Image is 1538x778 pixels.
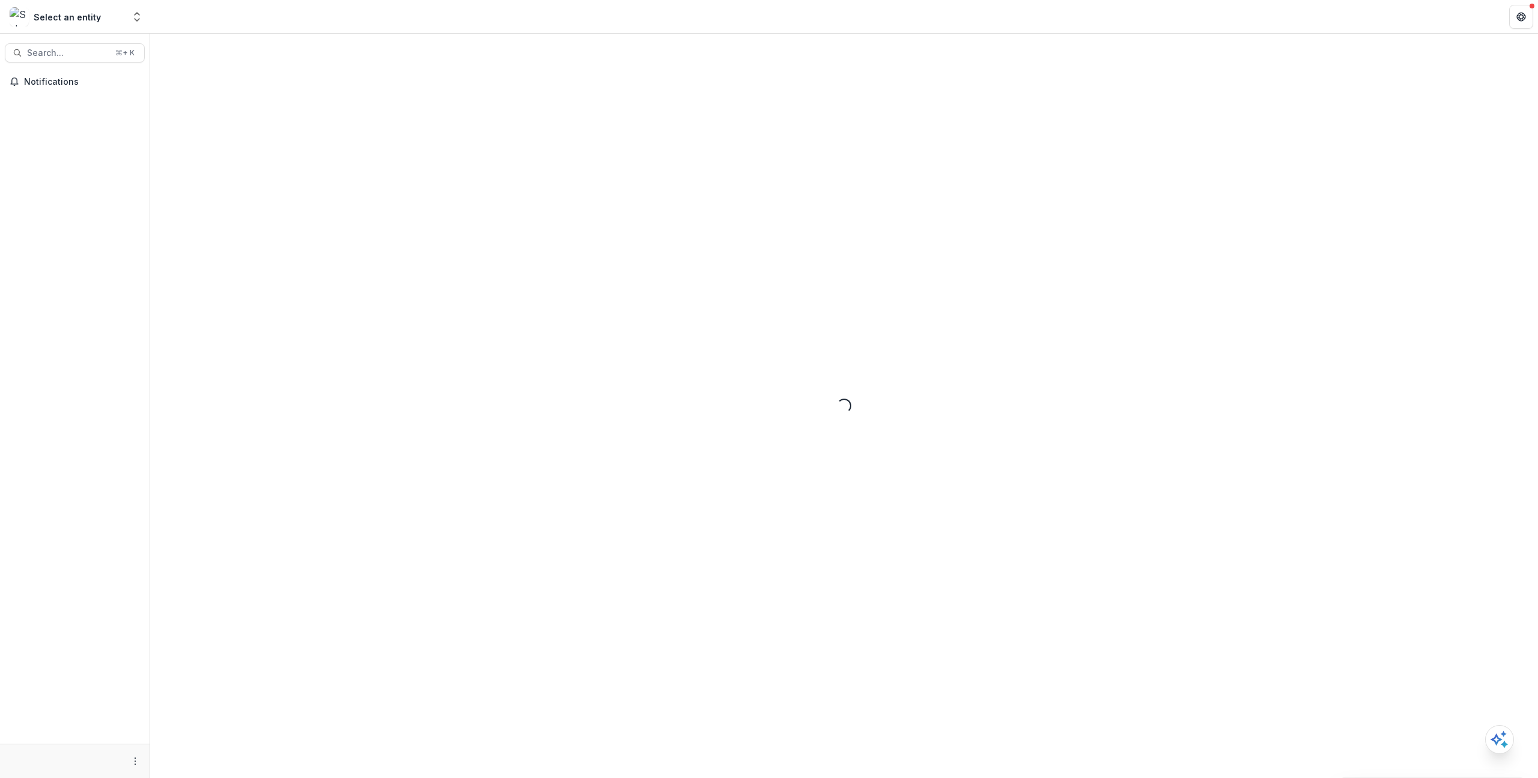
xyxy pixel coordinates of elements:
div: ⌘ + K [113,46,137,60]
button: Open AI Assistant [1485,725,1514,754]
button: Search... [5,43,145,63]
button: Notifications [5,72,145,91]
button: Open entity switcher [129,5,145,29]
button: More [128,754,142,768]
img: Select an entity [10,7,29,26]
span: Notifications [24,77,140,87]
span: Search... [27,48,108,58]
button: Get Help [1509,5,1533,29]
div: Select an entity [34,11,101,23]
